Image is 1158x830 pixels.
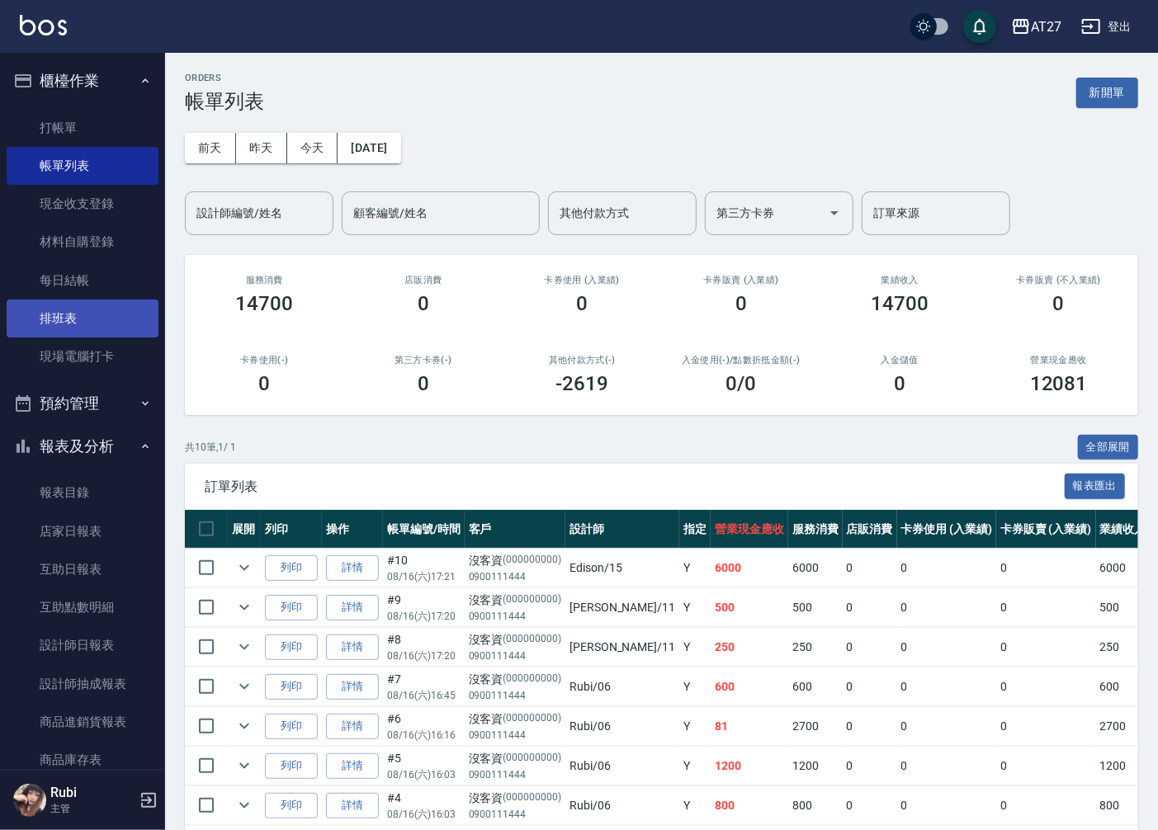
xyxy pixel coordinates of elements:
a: 詳情 [326,714,379,739]
button: 列印 [265,555,318,581]
button: 昨天 [236,133,287,163]
button: 列印 [265,595,318,620]
h2: 卡券使用 (入業績) [522,275,642,285]
td: 0 [897,667,997,706]
div: 沒客資 [469,671,561,688]
td: Y [679,707,711,746]
td: Rubi /06 [565,786,679,825]
th: 指定 [679,510,711,549]
h2: 入金儲值 [840,355,960,365]
h2: 卡券販賣 (不入業績) [1000,275,1119,285]
td: 0 [996,786,1096,825]
p: 08/16 (六) 17:20 [387,648,461,663]
td: 1200 [711,747,788,785]
td: 0 [897,707,997,746]
button: 列印 [265,674,318,700]
a: 商品進銷貨報表 [7,703,158,741]
p: (000000000) [503,671,562,688]
th: 業績收入 [1096,510,1151,549]
th: 卡券使用 (入業績) [897,510,997,549]
td: 0 [843,786,897,825]
a: 新開單 [1076,84,1138,100]
button: 列印 [265,634,318,660]
h3: 12081 [1030,372,1088,395]
p: (000000000) [503,790,562,807]
button: 新開單 [1076,78,1138,108]
button: 列印 [265,793,318,818]
a: 現場電腦打卡 [7,337,158,375]
th: 帳單編號/時間 [383,510,465,549]
p: 08/16 (六) 16:16 [387,728,461,743]
a: 互助日報表 [7,550,158,588]
th: 營業現金應收 [711,510,788,549]
p: (000000000) [503,750,562,767]
button: expand row [232,793,257,818]
h3: 0 [576,292,588,315]
button: 預約管理 [7,382,158,425]
a: 店家日報表 [7,512,158,550]
td: Y [679,628,711,667]
td: 0 [843,628,897,667]
button: expand row [232,595,257,620]
td: 800 [711,786,788,825]
p: 0900111444 [469,767,561,782]
p: 共 10 筆, 1 / 1 [185,440,236,455]
td: 600 [788,667,843,706]
p: (000000000) [503,552,562,569]
h3: 0 [1053,292,1065,315]
td: Rubi /06 [565,667,679,706]
button: Open [821,200,848,226]
h3: 0 [258,372,270,395]
td: 0 [843,667,897,706]
th: 展開 [228,510,261,549]
p: 0900111444 [469,728,561,743]
td: 250 [711,628,788,667]
button: expand row [232,634,257,659]
td: Y [679,588,711,627]
button: AT27 [1004,10,1068,44]
td: #8 [383,628,465,667]
td: 0 [897,549,997,587]
a: 打帳單 [7,109,158,147]
h3: 0 [418,372,429,395]
td: 81 [711,707,788,746]
a: 詳情 [326,753,379,779]
button: 櫃檯作業 [7,59,158,102]
button: 今天 [287,133,338,163]
img: Person [13,784,46,817]
td: 500 [711,588,788,627]
p: 08/16 (六) 17:20 [387,609,461,624]
h3: 0 [894,372,905,395]
p: (000000000) [503,631,562,648]
th: 店販消費 [843,510,897,549]
p: (000000000) [503,592,562,609]
td: 2700 [788,707,843,746]
a: 互助點數明細 [7,588,158,626]
img: Logo [20,15,67,35]
td: 6000 [788,549,843,587]
td: 1200 [788,747,843,785]
h3: 0 [735,292,747,315]
td: Rubi /06 [565,707,679,746]
p: 主管 [50,801,135,816]
td: Edison /15 [565,549,679,587]
div: 沒客資 [469,750,561,767]
div: 沒客資 [469,631,561,648]
a: 帳單列表 [7,147,158,185]
td: 0 [996,549,1096,587]
td: 250 [1096,628,1151,667]
h3: 0 /0 [726,372,756,395]
h3: 14700 [871,292,929,315]
div: AT27 [1031,17,1061,37]
td: 600 [1096,667,1151,706]
button: [DATE] [338,133,400,163]
button: save [963,10,996,43]
a: 詳情 [326,595,379,620]
h2: 業績收入 [840,275,960,285]
button: 前天 [185,133,236,163]
p: 08/16 (六) 17:21 [387,569,461,584]
td: 500 [1096,588,1151,627]
button: 報表匯出 [1065,474,1126,499]
h2: 第三方卡券(-) [364,355,484,365]
td: 0 [897,588,997,627]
